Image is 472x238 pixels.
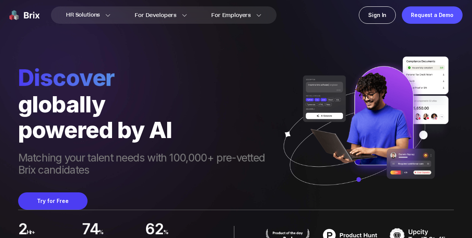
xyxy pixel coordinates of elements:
[18,91,274,117] div: globally
[359,6,396,24] a: Sign In
[211,11,251,19] span: For Employers
[18,192,88,210] button: Try for Free
[18,152,274,177] span: Matching your talent needs with 100,000+ pre-vetted Brix candidates
[135,11,177,19] span: For Developers
[66,9,100,21] span: HR Solutions
[402,6,463,24] a: Request a Demo
[18,64,274,91] span: Discover
[18,117,274,143] div: powered by AI
[274,57,454,201] img: ai generate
